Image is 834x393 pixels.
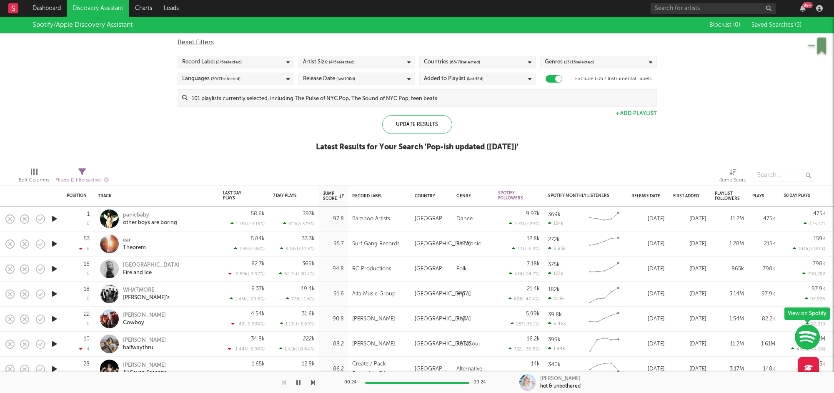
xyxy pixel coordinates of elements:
div: [GEOGRAPHIC_DATA] [415,239,471,249]
div: Release Date [303,74,355,84]
div: 34.8k [251,336,265,342]
a: WHATMORE[PERSON_NAME]'s [123,287,170,302]
div: [DATE] [673,314,706,324]
div: 99 + [802,2,813,8]
div: Languages [182,74,240,84]
svg: Chart title [586,209,623,229]
div: 159k [814,236,825,242]
div: Cowboy [123,319,166,327]
div: 628 ( -47.4 % ) [508,296,540,302]
div: -2.59k ( -3.97 % ) [228,271,265,277]
div: 237 ( -35.1 % ) [511,321,540,327]
div: [GEOGRAPHIC_DATA] [415,264,448,274]
div: 865k [715,264,744,274]
div: 369k [302,261,315,267]
div: [DATE] [673,289,706,299]
div: 434 ( -24.7 % ) [509,271,540,277]
div: 1.41k ( +0.64 % ) [279,346,315,352]
div: Playlist Followers [715,191,740,201]
div: 95.7 [323,239,344,249]
div: Reset Filters [178,38,657,48]
div: 11.2M [715,214,744,224]
a: panicbabyother boys are boring [123,212,177,227]
div: Record Label [182,57,242,67]
div: 0 [87,222,90,226]
div: Surf Gang Records [352,239,400,249]
div: 22 [84,312,90,317]
div: other boys are boring [123,219,177,227]
div: 97.9k [811,286,825,292]
a: [PERSON_NAME]All Seven Seasons [123,362,167,377]
div: View on Spotify [784,307,830,320]
div: Dance [456,214,473,224]
div: Pop [456,314,466,324]
div: 31.6k [302,311,315,317]
div: Electronic [456,239,481,249]
div: 475k [752,214,775,224]
div: [PERSON_NAME] [123,337,166,344]
div: [DATE] [631,364,665,374]
div: WHATMORE [123,287,170,294]
div: 215k [752,239,775,249]
div: 97.9k [752,289,775,299]
div: Folk [456,264,467,274]
span: Saved Searches [751,22,801,28]
div: Jump Score [323,191,344,201]
div: 3.18k ( +10.5 % ) [280,246,315,252]
div: 1.61M [752,339,775,349]
svg: Chart title [586,359,623,380]
div: 1.79k ( +3.15 % ) [230,221,265,227]
div: -43 ( -0.938 % ) [231,321,265,327]
div: [PERSON_NAME] [352,314,395,324]
div: 778 ( +1.6 % ) [286,296,315,302]
div: 272k [548,237,560,242]
div: 62.7k [251,261,265,267]
svg: Chart title [586,334,623,355]
div: Country [415,194,444,199]
div: 11.2M [715,339,744,349]
div: [DATE] [631,289,665,299]
div: 00:24 [473,378,490,388]
div: 7.18k [527,261,540,267]
div: [GEOGRAPHIC_DATA] [415,364,448,374]
div: hot & unbothered [540,383,581,390]
div: Update Results [382,115,452,134]
div: Filters [55,175,109,186]
div: 1.54M [715,314,744,324]
span: ( 65 / 78 selected) [450,57,480,67]
div: 3.17M [715,364,744,374]
div: [PERSON_NAME]'s [123,294,170,302]
div: 0 [87,322,90,326]
div: -1.44k ( -3.98 % ) [228,346,265,352]
div: [DATE] [631,264,665,274]
div: 9.97k [526,211,540,217]
button: + Add Playlist [616,111,657,116]
div: [DATE] [673,364,706,374]
div: 10 [84,336,90,342]
div: 16 [84,262,90,267]
div: Countries [424,57,480,67]
span: ( 70 / 71 selected) [211,74,240,84]
div: 90.8 [323,314,344,324]
div: [DATE] [673,264,706,274]
a: [PERSON_NAME]Cowboy [123,312,166,327]
label: Exclude Lofi / Instrumental Labels [575,74,651,84]
div: Jump Score [719,175,746,185]
div: 1.65k [252,361,265,367]
div: 21.4k [527,286,540,292]
div: 97,926 [805,296,825,302]
div: [DATE] [631,314,665,324]
svg: Chart title [586,234,623,254]
div: 53 [84,236,90,242]
div: [GEOGRAPHIC_DATA] [415,314,471,324]
div: Artist Size [303,57,355,67]
div: 88.2 [323,339,344,349]
span: ( 2 / 6 selected) [216,57,242,67]
a: earTheorem [123,237,146,252]
input: 101 playlists currently selected, including The Pulse of NYC Pop, The Sound of NYC Pop, teen beats. [188,90,656,106]
div: All Seven Seasons [123,369,167,377]
div: 6.37k [251,286,265,292]
span: Blocklist [709,22,740,28]
div: Genres [545,57,594,67]
div: [GEOGRAPHIC_DATA] [415,339,471,349]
